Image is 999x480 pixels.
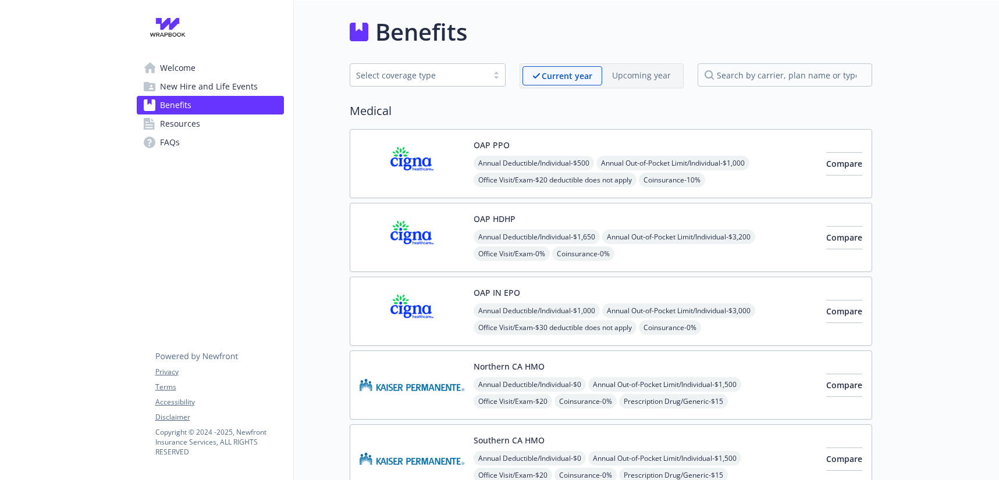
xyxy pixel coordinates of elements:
[360,213,464,262] img: CIGNA carrier logo
[602,230,755,244] span: Annual Out-of-Pocket Limit/Individual - $3,200
[160,77,258,96] span: New Hire and Life Events
[474,286,520,299] button: OAP IN EPO
[474,303,600,318] span: Annual Deductible/Individual - $1,000
[350,102,872,120] h2: Medical
[826,152,862,175] button: Compare
[155,397,283,407] a: Accessibility
[474,156,594,170] span: Annual Deductible/Individual - $500
[137,96,284,114] a: Benefits
[137,114,284,133] a: Resources
[137,133,284,152] a: FAQs
[474,139,510,151] button: OAP PPO
[360,139,464,188] img: CIGNA carrier logo
[155,367,283,377] a: Privacy
[360,360,464,410] img: Kaiser Permanente Insurance Company carrier logo
[160,133,180,152] span: FAQs
[826,226,862,249] button: Compare
[375,15,467,49] h1: Benefits
[474,360,545,372] button: Northern CA HMO
[474,377,586,392] span: Annual Deductible/Individual - $0
[542,70,592,82] p: Current year
[639,173,705,187] span: Coinsurance - 10%
[474,173,637,187] span: Office Visit/Exam - $20 deductible does not apply
[160,59,195,77] span: Welcome
[826,232,862,243] span: Compare
[474,320,637,335] span: Office Visit/Exam - $30 deductible does not apply
[826,453,862,464] span: Compare
[698,63,872,87] input: search by carrier, plan name or type
[137,77,284,96] a: New Hire and Life Events
[612,69,671,81] p: Upcoming year
[588,377,741,392] span: Annual Out-of-Pocket Limit/Individual - $1,500
[554,394,617,409] span: Coinsurance - 0%
[137,59,284,77] a: Welcome
[826,447,862,471] button: Compare
[588,451,741,465] span: Annual Out-of-Pocket Limit/Individual - $1,500
[596,156,749,170] span: Annual Out-of-Pocket Limit/Individual - $1,000
[826,379,862,391] span: Compare
[155,427,283,457] p: Copyright © 2024 - 2025 , Newfront Insurance Services, ALL RIGHTS RESERVED
[826,306,862,317] span: Compare
[356,69,482,81] div: Select coverage type
[155,382,283,392] a: Terms
[155,412,283,422] a: Disclaimer
[474,246,550,261] span: Office Visit/Exam - 0%
[474,394,552,409] span: Office Visit/Exam - $20
[160,114,200,133] span: Resources
[474,213,516,225] button: OAP HDHP
[474,434,545,446] button: Southern CA HMO
[552,246,614,261] span: Coinsurance - 0%
[826,300,862,323] button: Compare
[602,66,681,85] span: Upcoming year
[619,394,728,409] span: Prescription Drug/Generic - $15
[602,303,755,318] span: Annual Out-of-Pocket Limit/Individual - $3,000
[639,320,701,335] span: Coinsurance - 0%
[826,374,862,397] button: Compare
[160,96,191,114] span: Benefits
[360,286,464,336] img: CIGNA carrier logo
[826,158,862,169] span: Compare
[474,230,600,244] span: Annual Deductible/Individual - $1,650
[474,451,586,465] span: Annual Deductible/Individual - $0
